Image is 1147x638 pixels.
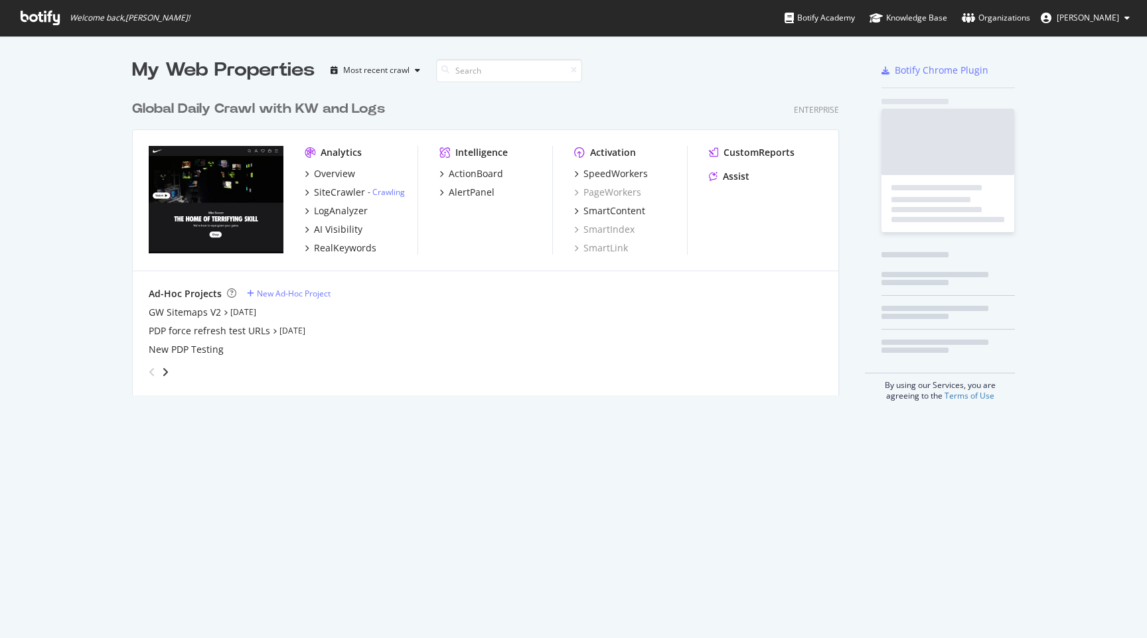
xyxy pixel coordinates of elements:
[149,287,222,300] div: Ad-Hoc Projects
[1057,12,1119,23] span: Mychael Walton
[455,146,508,159] div: Intelligence
[149,343,224,356] a: New PDP Testing
[583,167,648,180] div: SpeedWorkers
[132,57,315,84] div: My Web Properties
[305,223,362,236] a: AI Visibility
[574,167,648,180] a: SpeedWorkers
[962,11,1030,25] div: Organizations
[723,170,749,183] div: Assist
[132,99,385,119] div: Global Daily Crawl with KW and Logs
[945,390,994,401] a: Terms of Use
[325,60,425,81] button: Most recent crawl
[709,146,795,159] a: CustomReports
[70,13,190,23] span: Welcome back, [PERSON_NAME] !
[132,99,390,119] a: Global Daily Crawl with KW and Logs
[870,11,947,25] div: Knowledge Base
[314,223,362,236] div: AI Visibility
[230,306,256,318] a: [DATE]
[279,325,305,336] a: [DATE]
[574,223,635,236] a: SmartIndex
[881,64,988,77] a: Botify Chrome Plugin
[439,167,503,180] a: ActionBoard
[449,186,495,199] div: AlertPanel
[1030,7,1140,29] button: [PERSON_NAME]
[247,288,331,299] a: New Ad-Hoc Project
[314,241,376,255] div: RealKeywords
[321,146,362,159] div: Analytics
[436,59,582,82] input: Search
[574,241,628,255] a: SmartLink
[590,146,636,159] div: Activation
[314,167,355,180] div: Overview
[785,11,855,25] div: Botify Academy
[343,66,410,74] div: Most recent crawl
[149,306,221,319] a: GW Sitemaps V2
[314,186,365,199] div: SiteCrawler
[794,104,839,115] div: Enterprise
[132,84,850,395] div: grid
[257,288,331,299] div: New Ad-Hoc Project
[583,204,645,218] div: SmartContent
[314,204,368,218] div: LogAnalyzer
[709,170,749,183] a: Assist
[574,204,645,218] a: SmartContent
[895,64,988,77] div: Botify Chrome Plugin
[439,186,495,199] a: AlertPanel
[305,186,405,199] a: SiteCrawler- Crawling
[149,146,283,253] img: nike.com
[305,167,355,180] a: Overview
[368,186,405,198] div: -
[574,186,641,199] a: PageWorkers
[143,361,161,383] div: angle-left
[865,373,1015,401] div: By using our Services, you are agreeing to the
[149,324,270,338] a: PDP force refresh test URLs
[161,365,170,379] div: angle-right
[305,204,368,218] a: LogAnalyzer
[724,146,795,159] div: CustomReports
[372,186,405,198] a: Crawling
[449,167,503,180] div: ActionBoard
[305,241,376,255] a: RealKeywords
